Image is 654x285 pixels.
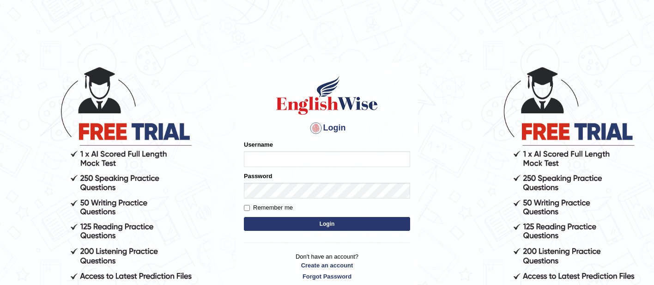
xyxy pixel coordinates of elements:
[244,121,410,136] h4: Login
[244,252,410,281] p: Don't have an account?
[244,172,272,180] label: Password
[274,74,380,116] img: Logo of English Wise sign in for intelligent practice with AI
[244,205,250,211] input: Remember me
[244,140,273,149] label: Username
[244,203,293,212] label: Remember me
[244,261,410,270] a: Create an account
[244,217,410,231] button: Login
[244,272,410,281] a: Forgot Password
